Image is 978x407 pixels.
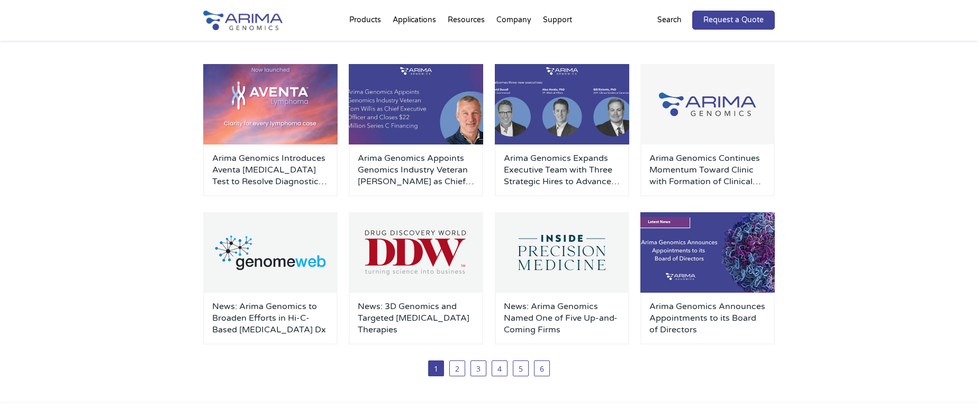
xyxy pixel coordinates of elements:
a: News: Arima Genomics Named One of Five Up-and-Coming Firms [504,301,620,336]
a: Arima Genomics Introduces Aventa [MEDICAL_DATA] Test to Resolve Diagnostic Uncertainty in B- and ... [212,152,329,187]
a: 2 [449,360,465,376]
img: Arima-Genomics-logo [203,11,283,30]
a: 3 [470,360,486,376]
a: 4 [492,360,508,376]
img: Inside-Precision-Medicine_Logo-500x300.png [495,212,629,293]
img: AventaLymphoma-500x300.jpg [203,64,338,144]
a: Arima Genomics Announces Appointments to its Board of Directors [649,301,766,336]
span: 1 [428,360,444,376]
img: GenomeWeb_Press-Release_Logo-500x300.png [203,212,338,293]
a: Arima Genomics Appoints Genomics Industry Veteran [PERSON_NAME] as Chief Executive Officer and Cl... [358,152,474,187]
a: 5 [513,360,529,376]
a: Arima Genomics Expands Executive Team with Three Strategic Hires to Advance Clinical Applications... [504,152,620,187]
p: Search [657,13,682,27]
a: Arima Genomics Continues Momentum Toward Clinic with Formation of Clinical Advisory Board [649,152,766,187]
img: Drug-Discovery-World_Logo-500x300.png [349,212,483,293]
img: Personnel-Announcement-LinkedIn-Carousel-22025-1-500x300.jpg [349,64,483,144]
a: Request a Quote [692,11,775,30]
img: Personnel-Announcement-LinkedIn-Carousel-22025-500x300.png [495,64,629,144]
img: Group-929-500x300.jpg [640,64,775,144]
a: 6 [534,360,550,376]
a: News: Arima Genomics to Broaden Efforts in Hi-C-Based [MEDICAL_DATA] Dx [212,301,329,336]
img: Board-members-500x300.jpg [640,212,775,293]
a: News: 3D Genomics and Targeted [MEDICAL_DATA] Therapies [358,301,474,336]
